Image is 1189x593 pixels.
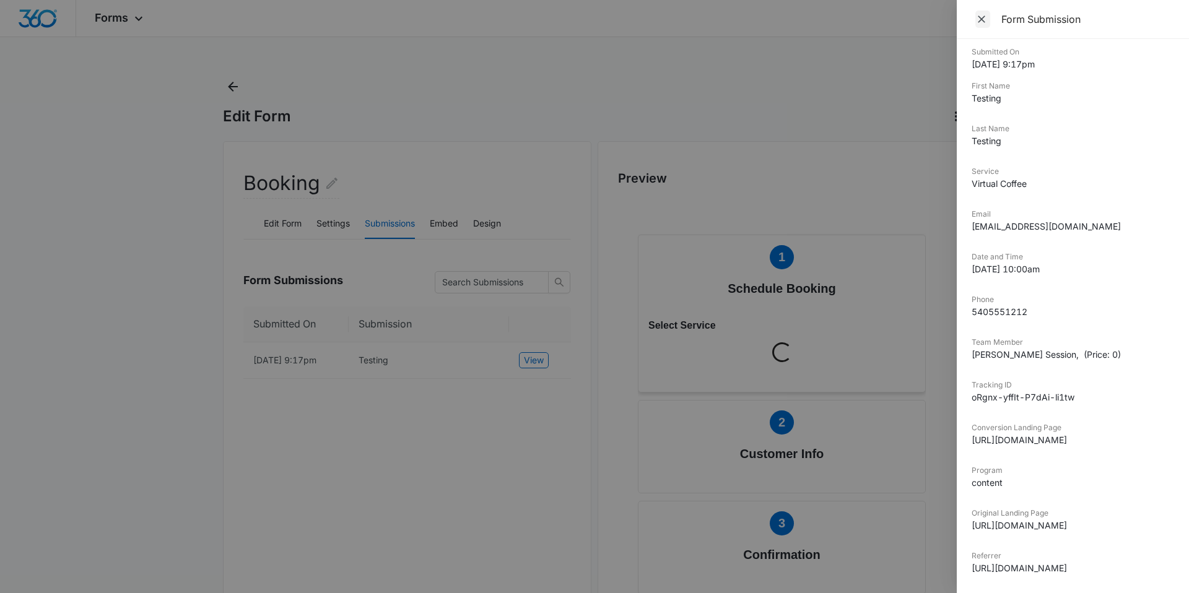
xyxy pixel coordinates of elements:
span: Select Service [11,92,81,104]
dd: [PERSON_NAME] Session, (Price: 0) [972,348,1174,361]
dd: Testing [972,134,1174,147]
div: Form Submission [1001,12,1174,26]
dd: content [972,476,1174,489]
h4: 3 [132,284,156,308]
dd: Testing [972,92,1174,105]
dd: [EMAIL_ADDRESS][DOMAIN_NAME] [972,220,1174,233]
dd: 5405551212 [972,305,1174,318]
dt: Email [972,209,1174,220]
dt: Submitted On [972,46,1174,58]
dt: Date and Time [972,251,1174,262]
dt: Last Name [972,123,1174,134]
dd: [DATE] 10:00am [972,262,1174,275]
dt: Tracking ID [972,379,1174,391]
h4: Schedule Booking [11,54,277,69]
dd: [DATE] 9:17pm [972,58,1174,71]
dt: First Name [972,80,1174,92]
span: Close [975,11,990,28]
dd: Virtual Coffee [972,177,1174,190]
h4: 1 [132,18,156,42]
dt: Team Member [972,337,1174,348]
dt: Service [972,166,1174,177]
dd: [URL][DOMAIN_NAME] [972,561,1174,574]
dt: Original Landing Page [972,508,1174,519]
dd: [URL][DOMAIN_NAME] [972,519,1174,532]
dd: oRgnx-yffIt-P7dAi-li1tw [972,391,1174,404]
h4: Customer Info [11,219,277,234]
h4: Confirmation [11,320,277,335]
h4: 2 [132,183,156,207]
dd: [URL][DOMAIN_NAME] [972,433,1174,446]
dt: Program [972,465,1174,476]
dt: Conversion Landing Page [972,422,1174,433]
dt: Referrer [972,550,1174,561]
dt: Phone [972,294,1174,305]
button: Close [972,10,994,28]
